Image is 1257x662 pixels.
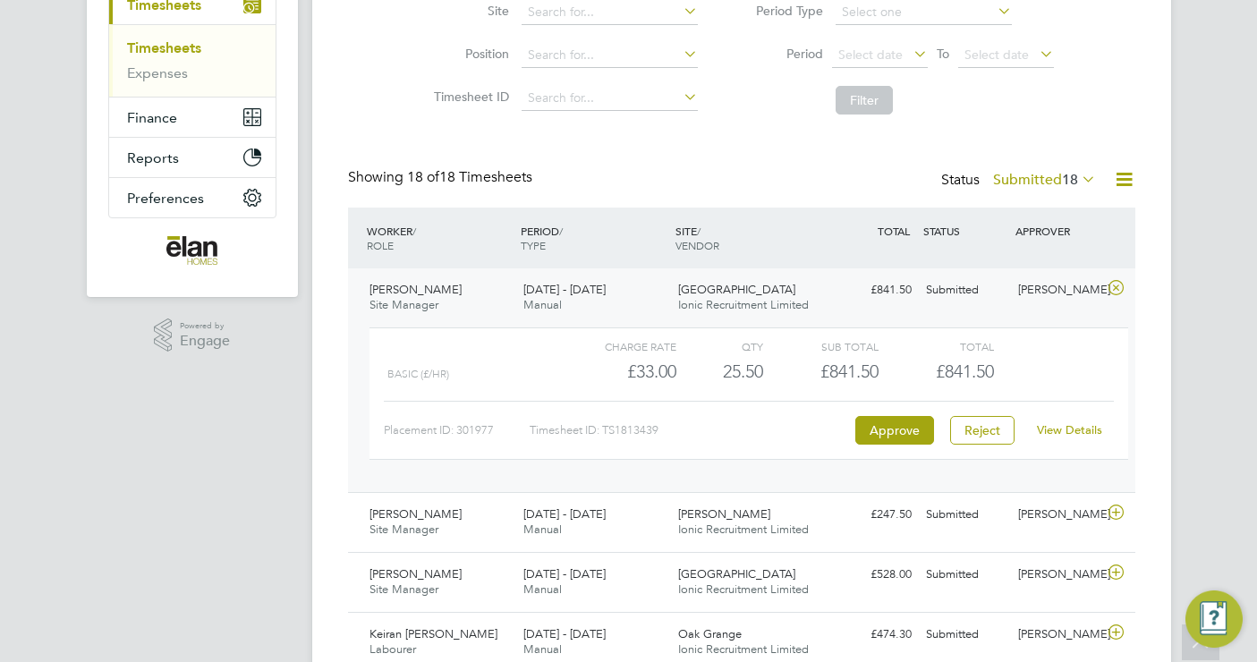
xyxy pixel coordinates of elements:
span: Manual [523,581,562,597]
span: To [931,42,955,65]
span: Ionic Recruitment Limited [678,297,809,312]
div: [PERSON_NAME] [1011,276,1104,305]
div: Submitted [919,276,1012,305]
div: [PERSON_NAME] [1011,560,1104,590]
input: Search for... [522,43,698,68]
span: 18 of [407,168,439,186]
div: STATUS [919,215,1012,247]
span: [PERSON_NAME] [369,566,462,581]
div: Charge rate [560,335,675,357]
span: Manual [523,297,562,312]
a: Powered byEngage [154,318,230,352]
span: Basic (£/HR) [387,368,449,380]
span: Reports [127,149,179,166]
span: Ionic Recruitment Limited [678,641,809,657]
div: APPROVER [1011,215,1104,247]
button: Reports [109,138,276,177]
label: Timesheet ID [429,89,509,105]
img: elan-homes-logo-retina.png [166,236,218,265]
div: PERIOD [516,215,671,261]
span: Oak Grange [678,626,742,641]
div: SITE [671,215,826,261]
button: Preferences [109,178,276,217]
button: Reject [950,416,1015,445]
div: QTY [676,335,763,357]
button: Finance [109,98,276,137]
span: Select date [838,47,903,63]
label: Submitted [993,171,1096,189]
span: TOTAL [878,224,910,238]
label: Period Type [743,3,823,19]
span: / [412,224,416,238]
div: Submitted [919,560,1012,590]
span: [PERSON_NAME] [369,506,462,522]
span: Keiran [PERSON_NAME] [369,626,497,641]
div: [PERSON_NAME] [1011,620,1104,649]
span: / [697,224,701,238]
span: ROLE [367,238,394,252]
div: Timesheets [109,24,276,97]
span: Site Manager [369,522,438,537]
span: Manual [523,641,562,657]
input: Search for... [522,86,698,111]
span: Manual [523,522,562,537]
div: £33.00 [560,357,675,386]
span: [PERSON_NAME] [369,282,462,297]
span: [GEOGRAPHIC_DATA] [678,566,795,581]
span: [DATE] - [DATE] [523,566,606,581]
span: £841.50 [936,361,994,382]
span: [GEOGRAPHIC_DATA] [678,282,795,297]
div: WORKER [362,215,517,261]
button: Approve [855,416,934,445]
div: Showing [348,168,536,187]
div: Sub Total [763,335,879,357]
label: Site [429,3,509,19]
span: Ionic Recruitment Limited [678,522,809,537]
span: Preferences [127,190,204,207]
span: [DATE] - [DATE] [523,282,606,297]
label: Position [429,46,509,62]
span: Engage [180,334,230,349]
div: Timesheet ID: TS1813439 [530,416,851,445]
span: Site Manager [369,581,438,597]
span: VENDOR [675,238,719,252]
button: Filter [836,86,893,115]
div: Submitted [919,500,1012,530]
a: View Details [1037,422,1102,437]
span: Powered by [180,318,230,334]
span: Finance [127,109,177,126]
div: Placement ID: 301977 [384,416,530,445]
span: Labourer [369,641,416,657]
div: £841.50 [763,357,879,386]
span: TYPE [521,238,546,252]
div: Total [879,335,994,357]
a: Go to home page [108,236,276,265]
div: 25.50 [676,357,763,386]
span: [PERSON_NAME] [678,506,770,522]
span: [DATE] - [DATE] [523,626,606,641]
a: Timesheets [127,39,201,56]
div: £841.50 [826,276,919,305]
span: Select date [964,47,1029,63]
span: Site Manager [369,297,438,312]
span: Ionic Recruitment Limited [678,581,809,597]
div: £247.50 [826,500,919,530]
div: £474.30 [826,620,919,649]
button: Engage Resource Center [1185,590,1243,648]
div: Submitted [919,620,1012,649]
label: Period [743,46,823,62]
div: Status [941,168,1100,193]
div: [PERSON_NAME] [1011,500,1104,530]
a: Expenses [127,64,188,81]
div: £528.00 [826,560,919,590]
span: / [559,224,563,238]
span: [DATE] - [DATE] [523,506,606,522]
span: 18 Timesheets [407,168,532,186]
span: 18 [1062,171,1078,189]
